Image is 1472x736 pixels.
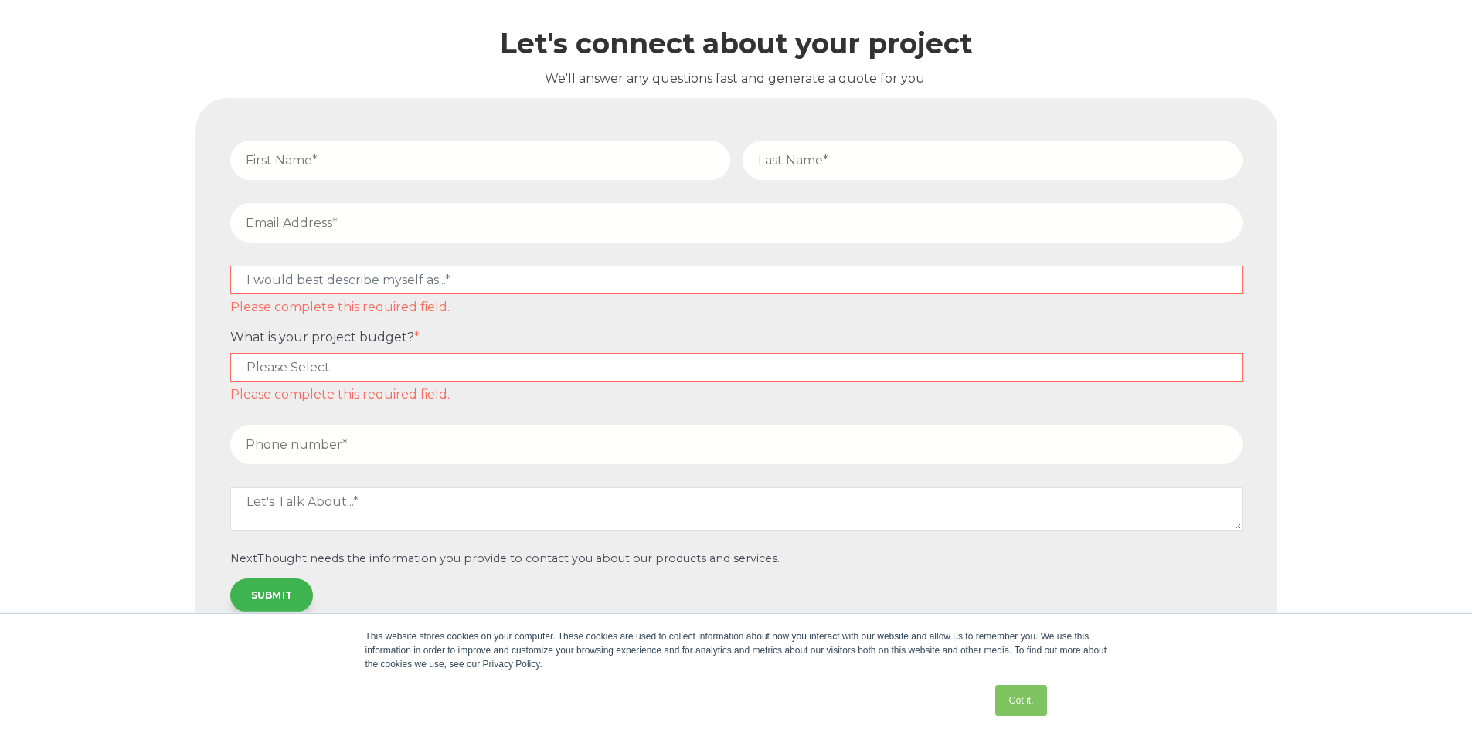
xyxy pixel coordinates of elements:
[230,141,730,180] input: First Name*
[230,578,314,612] input: SUBMIT
[195,28,1277,59] h2: Let's connect about your project
[230,425,1243,464] input: Phone number*
[230,552,1243,565] p: NextThought needs the information you provide to contact you about our products and services.
[230,388,1243,402] label: Please complete this required field.
[230,300,1243,314] label: Please complete this required field.
[365,629,1107,671] div: This website stores cookies on your computer. These cookies are used to collect information about...
[195,69,1277,89] p: We'll answer any questions fast and generate a quote for you.
[230,330,414,344] span: What is your project budget?
[995,685,1046,716] a: Got it.
[230,203,1243,243] input: Email Address*
[743,141,1243,180] input: Last Name*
